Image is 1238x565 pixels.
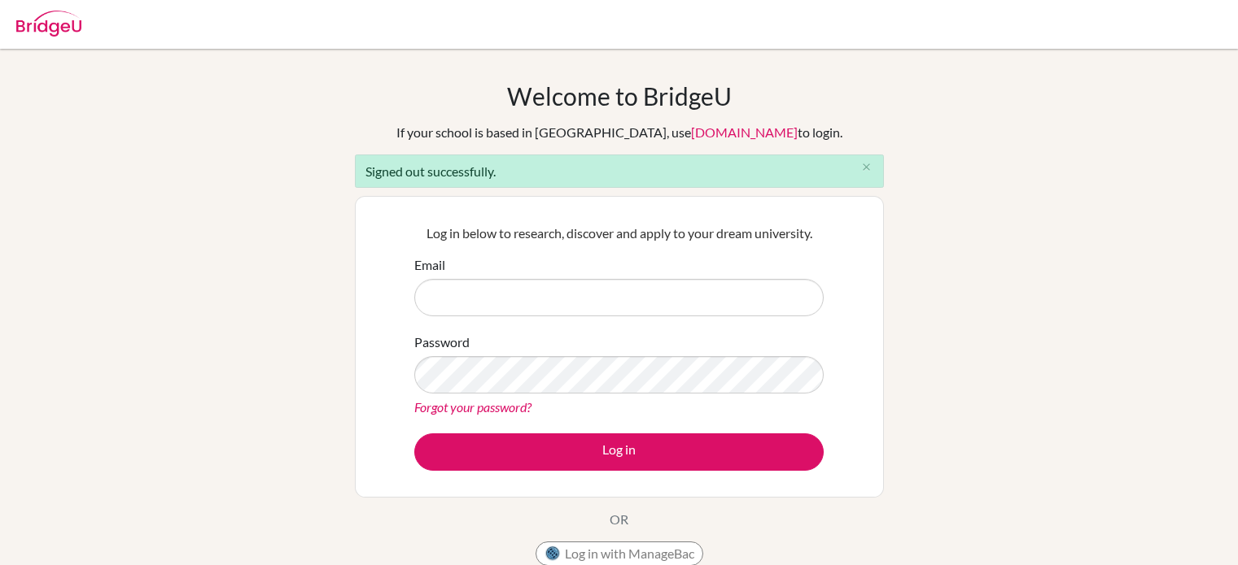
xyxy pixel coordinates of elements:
label: Password [414,332,470,352]
button: Log in [414,433,824,471]
label: Email [414,255,445,275]
p: Log in below to research, discover and apply to your dream university. [414,224,824,243]
h1: Welcome to BridgeU [507,81,732,111]
a: Forgot your password? [414,399,532,415]
a: [DOMAIN_NAME] [691,124,798,140]
p: OR [610,510,628,529]
img: Bridge-U [16,11,81,37]
div: Signed out successfully. [355,154,884,188]
i: close [860,161,873,173]
div: If your school is based in [GEOGRAPHIC_DATA], use to login. [396,123,842,142]
button: Close [851,155,883,180]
